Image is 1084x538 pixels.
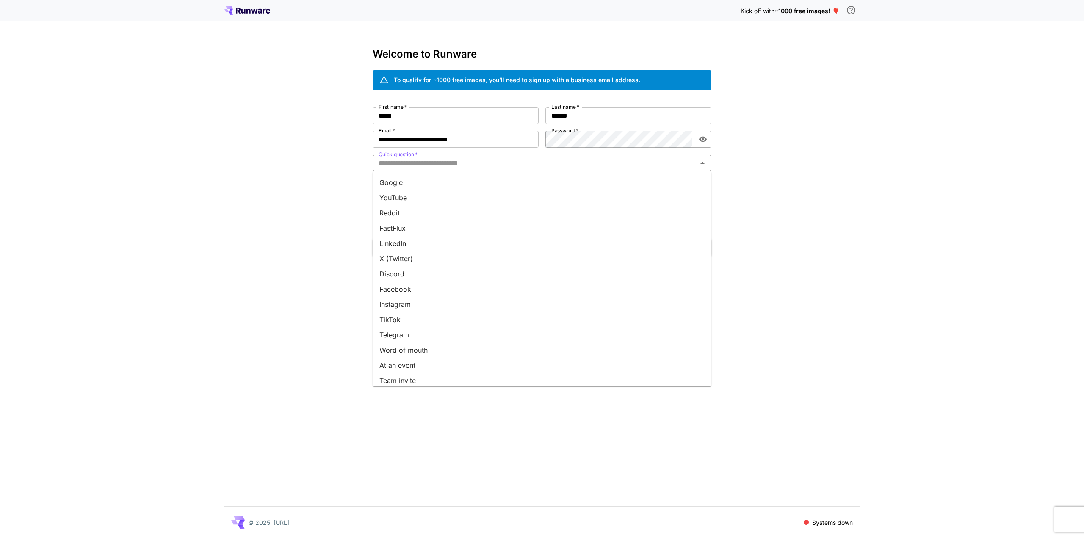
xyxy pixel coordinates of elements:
[373,48,711,60] h3: Welcome to Runware
[373,190,711,205] li: YouTube
[373,205,711,221] li: Reddit
[551,103,579,110] label: Last name
[373,312,711,327] li: TikTok
[551,127,578,134] label: Password
[394,75,640,84] div: To qualify for ~1000 free images, you’ll need to sign up with a business email address.
[373,342,711,358] li: Word of mouth
[695,132,711,147] button: toggle password visibility
[774,7,839,14] span: ~1000 free images! 🎈
[379,103,407,110] label: First name
[812,518,853,527] p: Systems down
[373,236,711,251] li: LinkedIn
[248,518,289,527] p: © 2025, [URL]
[373,358,711,373] li: At an event
[697,157,708,169] button: Close
[741,7,774,14] span: Kick off with
[373,281,711,297] li: Facebook
[373,327,711,342] li: Telegram
[373,373,711,388] li: Team invite
[379,127,395,134] label: Email
[373,221,711,236] li: FastFlux
[843,2,860,19] button: In order to qualify for free credit, you need to sign up with a business email address and click ...
[373,175,711,190] li: Google
[379,151,418,158] label: Quick question
[373,251,711,266] li: X (Twitter)
[373,266,711,281] li: Discord
[373,297,711,312] li: Instagram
